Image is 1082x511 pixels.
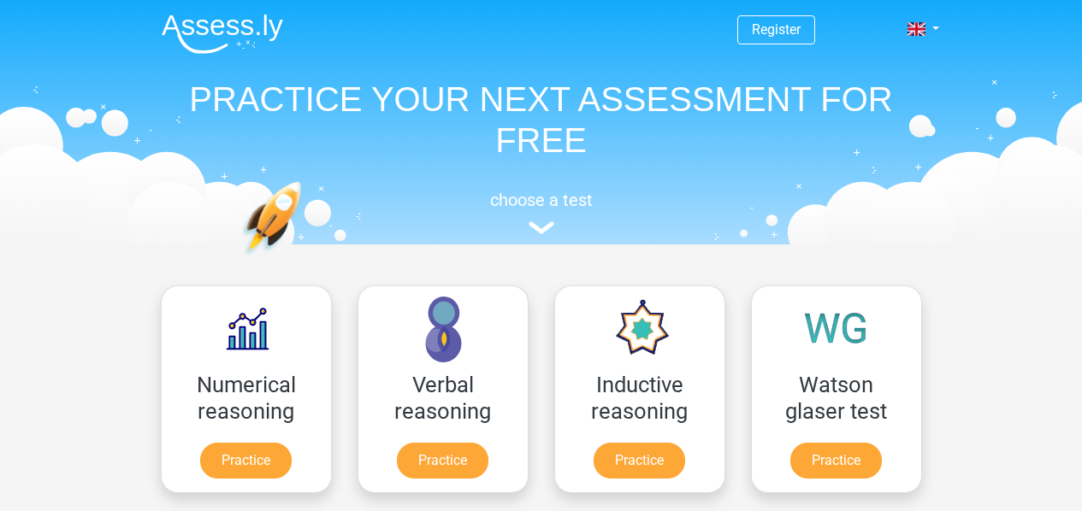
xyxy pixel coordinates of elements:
a: Practice [790,443,882,479]
img: Assessly [162,14,283,54]
h5: choose a test [148,190,935,210]
a: Register [752,21,801,38]
h1: PRACTICE YOUR NEXT ASSESSMENT FOR FREE [148,79,935,161]
img: practice [242,181,368,336]
a: Practice [200,443,292,479]
a: choose a test [148,190,935,235]
img: assessment [529,221,554,234]
a: Practice [594,443,685,479]
a: Practice [397,443,488,479]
